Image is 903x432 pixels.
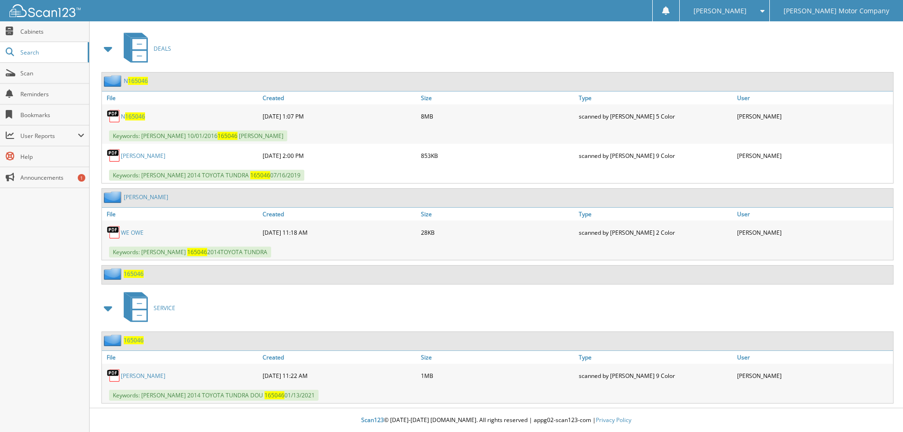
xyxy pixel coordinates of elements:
div: [DATE] 11 :22 AM [260,366,419,385]
img: folder2.png [104,334,124,346]
div: [DATE] 11 :18 AM [260,223,419,242]
div: 1MB [419,366,577,385]
a: Size [419,92,577,104]
a: Created [260,351,419,364]
a: Type [576,351,735,364]
a: Created [260,208,419,221]
span: Scan123 [361,416,384,424]
span: SERVICE [154,304,175,312]
span: Announcements [20,174,84,182]
a: File [102,208,260,221]
div: [DATE] 1 :07 PM [260,107,419,126]
div: [PERSON_NAME] [735,366,893,385]
div: scanned by [PERSON_NAME] 9 Color [576,146,735,165]
img: folder2.png [104,75,124,87]
span: 165046 [187,248,207,256]
a: Privacy Policy [596,416,631,424]
span: 165046 [125,112,145,120]
span: Keywords: [PERSON_NAME] 2014 TOYOTA TUNDRA 07 /16/2019 [109,170,304,181]
span: Cabinets [20,28,84,36]
img: PDF.png [107,225,121,239]
span: 165046 [218,132,237,140]
div: scanned by [PERSON_NAME] 9 Color [576,366,735,385]
span: 165046 [250,171,270,179]
span: Scan [20,69,84,77]
img: folder2.png [104,191,124,203]
a: WE OWE [121,229,144,237]
a: N165046 [121,112,145,120]
img: folder2.png [104,268,124,280]
img: PDF.png [107,148,121,163]
iframe: Chat Widget [856,386,903,432]
div: [PERSON_NAME] [735,146,893,165]
div: scanned by [PERSON_NAME] 2 Color [576,223,735,242]
a: [PERSON_NAME] [124,193,168,201]
div: © [DATE]-[DATE] [DOMAIN_NAME]. All rights reserved | appg02-scan123-com | [90,409,903,432]
span: Keywords: [PERSON_NAME] 10/01/ 2016 [PERSON_NAME] [109,130,287,141]
img: PDF.png [107,109,121,123]
span: Reminders [20,90,84,98]
div: 1 [78,174,85,182]
a: Size [419,351,577,364]
a: Created [260,92,419,104]
div: [PERSON_NAME] [735,107,893,126]
a: [PERSON_NAME] [121,152,165,160]
a: DEALS [118,30,171,67]
a: Size [419,208,577,221]
span: Bookmarks [20,111,84,119]
div: [PERSON_NAME] [735,223,893,242]
img: PDF.png [107,368,121,383]
div: 8MB [419,107,577,126]
span: Keywords: [PERSON_NAME] 2014 TOYOTA TUNDRA DOU 01 /13/2021 [109,390,319,401]
span: [PERSON_NAME] Motor Company [784,8,889,14]
span: Help [20,153,84,161]
span: DEALS [154,45,171,53]
a: User [735,208,893,221]
span: Search [20,48,83,56]
a: N165046 [124,77,148,85]
span: [PERSON_NAME] [693,8,747,14]
div: scanned by [PERSON_NAME] 5 Color [576,107,735,126]
span: 165046 [265,391,284,399]
a: 165046 [124,336,144,344]
a: User [735,351,893,364]
span: Keywords: [PERSON_NAME] 2014 TOYOTA TUNDRA [109,247,271,257]
div: [DATE] 2 :00 PM [260,146,419,165]
a: 165046 [124,270,144,278]
a: SERVICE [118,289,175,327]
a: File [102,92,260,104]
a: Type [576,208,735,221]
a: [PERSON_NAME] [121,372,165,380]
a: Type [576,92,735,104]
div: 853KB [419,146,577,165]
a: File [102,351,260,364]
img: scan123-logo-white.svg [9,4,81,17]
span: User Reports [20,132,78,140]
a: User [735,92,893,104]
span: 165046 [128,77,148,85]
div: 28KB [419,223,577,242]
